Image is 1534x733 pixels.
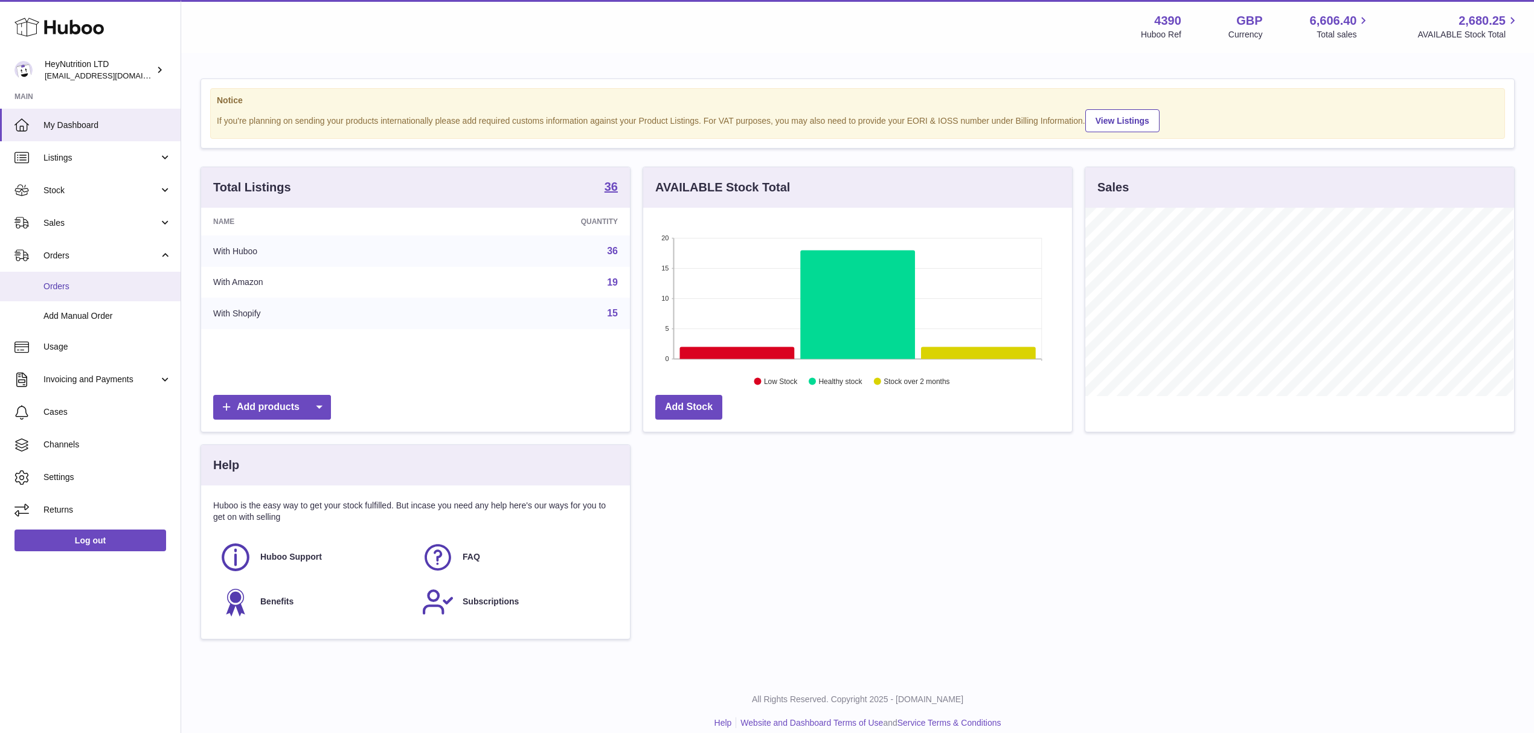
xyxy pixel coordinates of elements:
[213,457,239,473] h3: Help
[1317,29,1370,40] span: Total sales
[463,551,480,563] span: FAQ
[605,181,618,193] strong: 36
[1459,13,1506,29] span: 2,680.25
[45,59,153,82] div: HeyNutrition LTD
[43,439,172,450] span: Channels
[191,694,1524,705] p: All Rights Reserved. Copyright 2025 - [DOMAIN_NAME]
[661,234,669,242] text: 20
[43,185,159,196] span: Stock
[897,718,1001,728] a: Service Terms & Conditions
[219,586,409,618] a: Benefits
[213,179,291,196] h3: Total Listings
[607,246,618,256] a: 36
[14,61,33,79] img: info@heynutrition.com
[665,355,669,362] text: 0
[655,395,722,420] a: Add Stock
[201,267,436,298] td: With Amazon
[201,208,436,235] th: Name
[740,718,883,728] a: Website and Dashboard Terms of Use
[43,472,172,483] span: Settings
[217,95,1498,106] strong: Notice
[1141,29,1181,40] div: Huboo Ref
[1417,29,1520,40] span: AVAILABLE Stock Total
[665,325,669,332] text: 5
[213,395,331,420] a: Add products
[661,295,669,302] text: 10
[45,71,178,80] span: [EMAIL_ADDRESS][DOMAIN_NAME]
[43,374,159,385] span: Invoicing and Payments
[43,250,159,261] span: Orders
[1236,13,1262,29] strong: GBP
[43,310,172,322] span: Add Manual Order
[43,341,172,353] span: Usage
[436,208,630,235] th: Quantity
[1310,13,1357,29] span: 6,606.40
[655,179,790,196] h3: AVAILABLE Stock Total
[217,107,1498,132] div: If you're planning on sending your products internationally please add required customs informati...
[1228,29,1263,40] div: Currency
[43,504,172,516] span: Returns
[884,377,949,386] text: Stock over 2 months
[201,298,436,329] td: With Shopify
[764,377,798,386] text: Low Stock
[661,264,669,272] text: 15
[714,718,732,728] a: Help
[219,541,409,574] a: Huboo Support
[607,277,618,287] a: 19
[43,406,172,418] span: Cases
[736,717,1001,729] li: and
[260,596,294,607] span: Benefits
[201,235,436,267] td: With Huboo
[1310,13,1371,40] a: 6,606.40 Total sales
[463,596,519,607] span: Subscriptions
[14,530,166,551] a: Log out
[422,541,612,574] a: FAQ
[818,377,862,386] text: Healthy stock
[605,181,618,195] a: 36
[43,217,159,229] span: Sales
[1417,13,1520,40] a: 2,680.25 AVAILABLE Stock Total
[213,500,618,523] p: Huboo is the easy way to get your stock fulfilled. But incase you need any help here's our ways f...
[1097,179,1129,196] h3: Sales
[43,120,172,131] span: My Dashboard
[43,152,159,164] span: Listings
[43,281,172,292] span: Orders
[607,308,618,318] a: 15
[1085,109,1160,132] a: View Listings
[1154,13,1181,29] strong: 4390
[260,551,322,563] span: Huboo Support
[422,586,612,618] a: Subscriptions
